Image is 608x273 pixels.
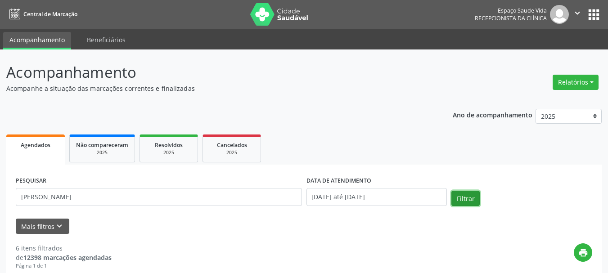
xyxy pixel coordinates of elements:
[146,149,191,156] div: 2025
[23,253,112,262] strong: 12398 marcações agendadas
[6,84,423,93] p: Acompanhe a situação das marcações correntes e finalizadas
[23,10,77,18] span: Central de Marcação
[16,262,112,270] div: Página 1 de 1
[550,5,569,24] img: img
[553,75,599,90] button: Relatórios
[451,191,480,206] button: Filtrar
[155,141,183,149] span: Resolvidos
[81,32,132,48] a: Beneficiários
[6,61,423,84] p: Acompanhamento
[578,248,588,258] i: print
[3,32,71,49] a: Acompanhamento
[16,243,112,253] div: 6 itens filtrados
[21,141,50,149] span: Agendados
[16,219,69,234] button: Mais filtroskeyboard_arrow_down
[475,7,547,14] div: Espaço Saude Vida
[16,253,112,262] div: de
[475,14,547,22] span: Recepcionista da clínica
[16,188,302,206] input: Nome, código do beneficiário ou CPF
[306,174,371,188] label: DATA DE ATENDIMENTO
[16,174,46,188] label: PESQUISAR
[574,243,592,262] button: print
[306,188,447,206] input: Selecione um intervalo
[453,109,532,120] p: Ano de acompanhamento
[6,7,77,22] a: Central de Marcação
[76,149,128,156] div: 2025
[217,141,247,149] span: Cancelados
[569,5,586,24] button: 
[586,7,602,22] button: apps
[54,221,64,231] i: keyboard_arrow_down
[76,141,128,149] span: Não compareceram
[572,8,582,18] i: 
[209,149,254,156] div: 2025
